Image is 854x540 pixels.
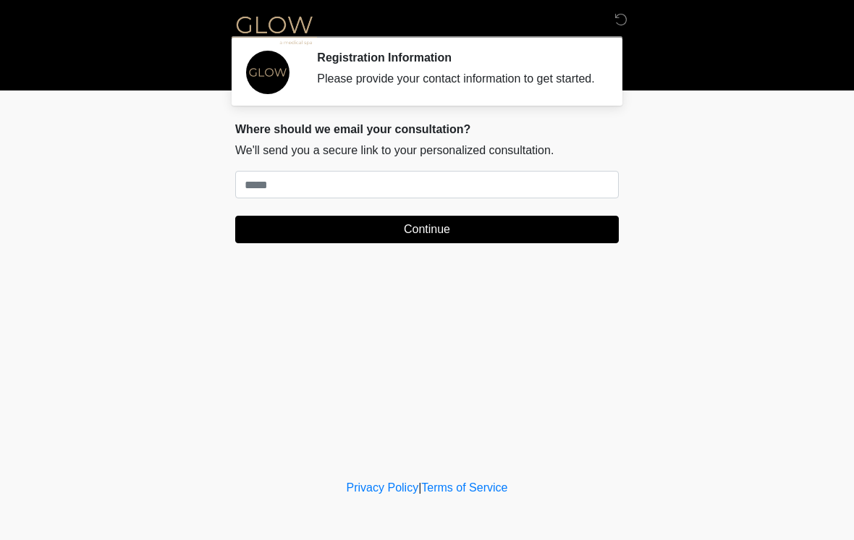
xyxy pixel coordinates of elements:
[347,481,419,494] a: Privacy Policy
[246,51,289,94] img: Agent Avatar
[221,11,328,48] img: Glow Medical Spa Logo
[235,122,619,136] h2: Where should we email your consultation?
[418,481,421,494] a: |
[235,142,619,159] p: We'll send you a secure link to your personalized consultation.
[421,481,507,494] a: Terms of Service
[235,216,619,243] button: Continue
[317,70,597,88] div: Please provide your contact information to get started.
